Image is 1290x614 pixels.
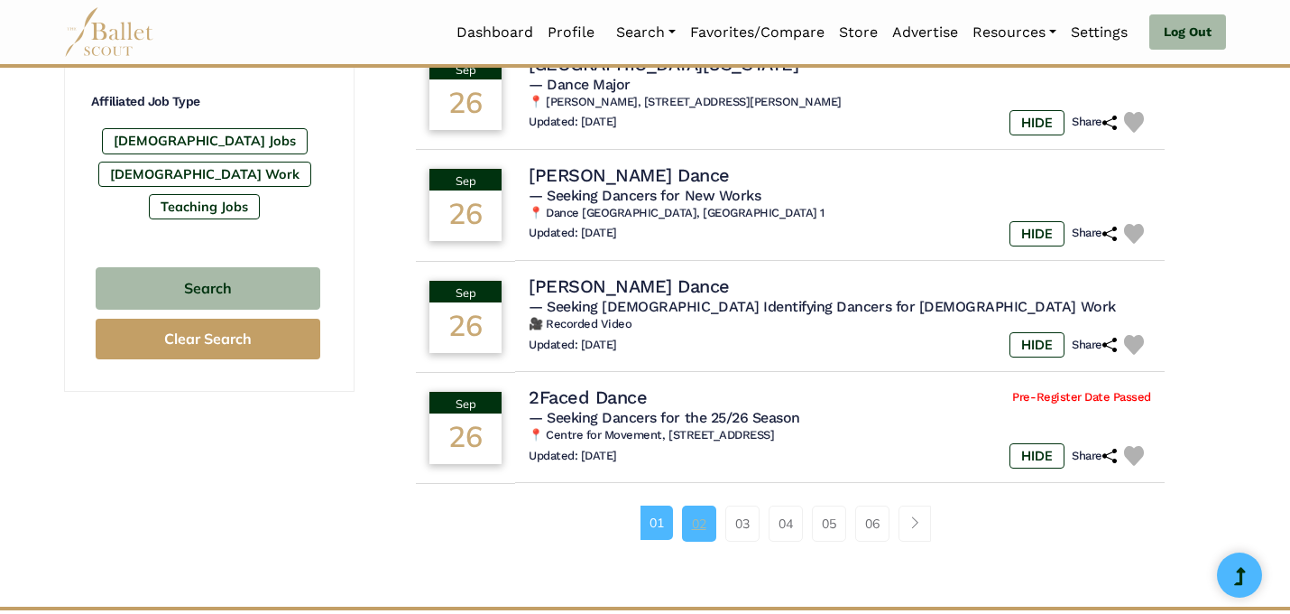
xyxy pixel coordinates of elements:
h6: Updated: [DATE] [529,115,617,130]
a: Store [832,14,885,51]
span: — Seeking Dancers for the 25/26 Season [529,409,800,426]
div: 26 [429,414,502,464]
h6: 🎥 Recorded Video [529,317,1151,332]
button: Clear Search [96,319,320,359]
a: Dashboard [449,14,540,51]
span: — Seeking [DEMOGRAPHIC_DATA] Identifying Dancers for [DEMOGRAPHIC_DATA] Work [529,298,1116,315]
span: Pre-Register Date Passed [1012,390,1150,405]
h4: 2Faced Dance [529,386,647,409]
h6: Share [1072,338,1117,353]
label: HIDE [1009,443,1064,469]
a: Advertise [885,14,965,51]
h6: 📍 Centre for Movement, [STREET_ADDRESS] [529,428,1151,443]
a: 04 [769,506,803,542]
a: 03 [725,506,760,542]
h6: Updated: [DATE] [529,338,617,353]
div: 26 [429,79,502,130]
div: Sep [429,281,502,302]
a: Profile [540,14,602,51]
h4: Affiliated Job Type [91,93,325,111]
div: 26 [429,191,502,241]
nav: Page navigation example [640,506,941,542]
a: 01 [640,506,673,540]
a: Log Out [1149,14,1226,51]
div: 26 [429,302,502,353]
a: 06 [855,506,889,542]
a: 02 [682,506,716,542]
h4: [PERSON_NAME] Dance [529,274,730,298]
label: [DEMOGRAPHIC_DATA] Jobs [102,128,308,153]
label: HIDE [1009,110,1064,135]
label: HIDE [1009,332,1064,358]
h6: Updated: [DATE] [529,226,617,241]
h6: Share [1072,226,1117,241]
a: Search [609,14,683,51]
a: Resources [965,14,1064,51]
span: — Seeking Dancers for New Works [529,187,760,204]
a: Favorites/Compare [683,14,832,51]
button: Search [96,267,320,310]
h6: Updated: [DATE] [529,449,617,464]
a: Settings [1064,14,1135,51]
h6: 📍 [PERSON_NAME], [STREET_ADDRESS][PERSON_NAME] [529,95,1151,110]
a: 05 [812,506,846,542]
h6: Share [1072,449,1117,464]
span: — Dance Major [529,76,631,93]
h6: 📍 Dance [GEOGRAPHIC_DATA], [GEOGRAPHIC_DATA] 1 [529,206,1151,221]
label: [DEMOGRAPHIC_DATA] Work [98,162,311,187]
h4: [PERSON_NAME] Dance [529,163,730,187]
label: HIDE [1009,221,1064,247]
label: Teaching Jobs [149,194,260,219]
h6: Share [1072,115,1117,130]
div: Sep [429,392,502,414]
div: Sep [429,169,502,191]
div: Sep [429,58,502,79]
